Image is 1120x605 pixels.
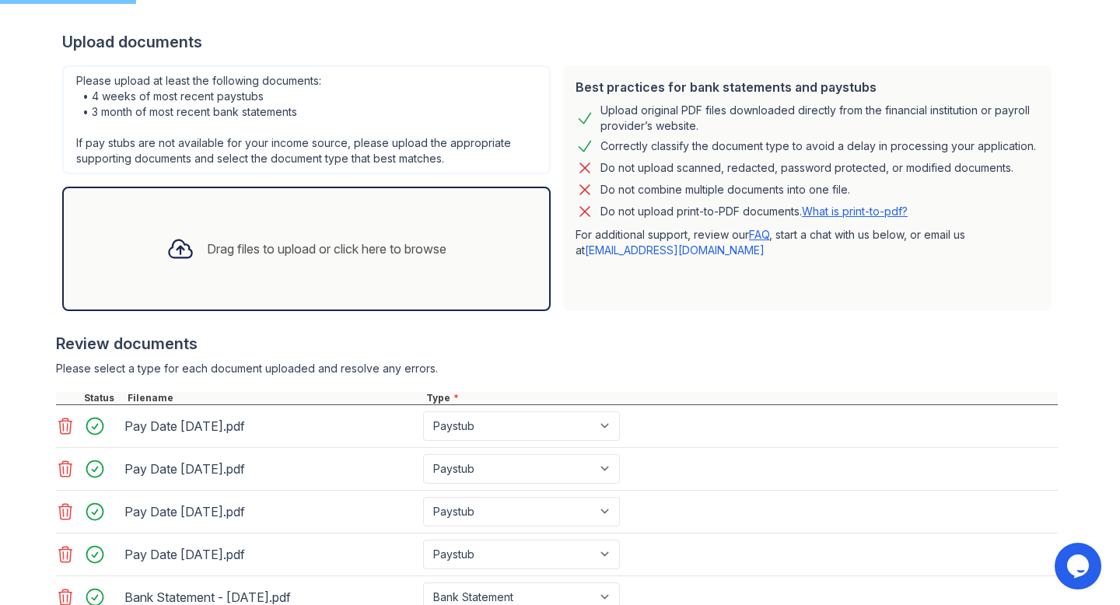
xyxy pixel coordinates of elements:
[600,204,908,219] p: Do not upload print-to-PDF documents.
[56,333,1058,355] div: Review documents
[600,103,1039,134] div: Upload original PDF files downloaded directly from the financial institution or payroll provider’...
[600,137,1036,156] div: Correctly classify the document type to avoid a delay in processing your application.
[423,392,1058,404] div: Type
[62,31,1058,53] div: Upload documents
[576,78,1039,96] div: Best practices for bank statements and paystubs
[124,414,417,439] div: Pay Date [DATE].pdf
[802,205,908,218] a: What is print-to-pdf?
[124,542,417,567] div: Pay Date [DATE].pdf
[600,159,1013,177] div: Do not upload scanned, redacted, password protected, or modified documents.
[124,456,417,481] div: Pay Date [DATE].pdf
[749,228,769,241] a: FAQ
[207,240,446,258] div: Drag files to upload or click here to browse
[124,392,423,404] div: Filename
[576,227,1039,258] p: For additional support, review our , start a chat with us below, or email us at
[124,499,417,524] div: Pay Date [DATE].pdf
[81,392,124,404] div: Status
[56,361,1058,376] div: Please select a type for each document uploaded and resolve any errors.
[585,243,765,257] a: [EMAIL_ADDRESS][DOMAIN_NAME]
[62,65,551,174] div: Please upload at least the following documents: • 4 weeks of most recent paystubs • 3 month of mo...
[600,180,850,199] div: Do not combine multiple documents into one file.
[1055,543,1104,589] iframe: chat widget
